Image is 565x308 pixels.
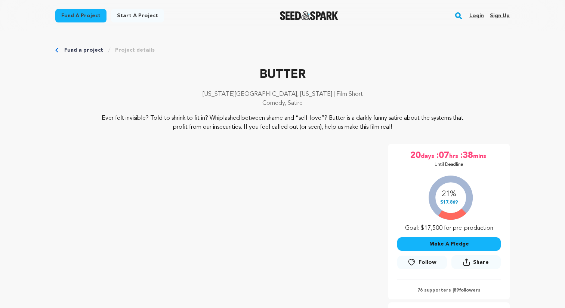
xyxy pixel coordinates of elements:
button: Share [451,255,501,269]
p: 76 supporters | followers [397,287,501,293]
span: Share [451,255,501,272]
span: :07 [436,150,449,162]
a: Fund a project [55,9,106,22]
span: :38 [460,150,473,162]
p: BUTTER [55,66,510,84]
a: Project details [115,46,155,54]
span: mins [473,150,488,162]
a: Follow [397,256,447,269]
span: 89 [454,288,459,293]
img: Seed&Spark Logo Dark Mode [280,11,339,20]
span: days [421,150,436,162]
a: Start a project [111,9,164,22]
p: Until Deadline [435,162,463,168]
a: Sign up [490,10,510,22]
button: Make A Pledge [397,237,501,251]
span: hrs [449,150,460,162]
span: Share [473,259,489,266]
p: [US_STATE][GEOGRAPHIC_DATA], [US_STATE] | Film Short [55,90,510,99]
div: Breadcrumb [55,46,510,54]
a: Login [469,10,484,22]
span: 20 [410,150,421,162]
a: Fund a project [64,46,103,54]
p: Ever felt invisible? Told to shrink to fit in? Whiplashed between shame and “self-love”? Butter i... [101,114,464,132]
a: Seed&Spark Homepage [280,11,339,20]
p: Comedy, Satire [55,99,510,108]
span: Follow [419,259,436,266]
